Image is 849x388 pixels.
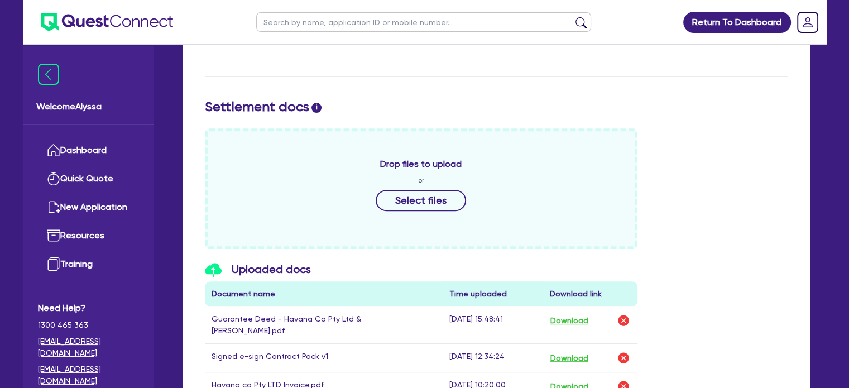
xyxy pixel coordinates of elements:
[41,13,173,31] img: quest-connect-logo-blue
[256,12,591,32] input: Search by name, application ID or mobile number...
[38,222,139,250] a: Resources
[38,301,139,315] span: Need Help?
[443,281,543,306] th: Time uploaded
[380,157,462,171] span: Drop files to upload
[38,336,139,359] a: [EMAIL_ADDRESS][DOMAIN_NAME]
[38,64,59,85] img: icon-menu-close
[38,193,139,222] a: New Application
[443,306,543,344] td: [DATE] 15:48:41
[617,351,630,365] img: delete-icon
[47,200,60,214] img: new-application
[205,262,638,277] h3: Uploaded docs
[543,281,637,306] th: Download link
[549,351,588,365] button: Download
[683,12,791,33] a: Return To Dashboard
[205,306,443,344] td: Guarantee Deed - Havana Co Pty Ltd & [PERSON_NAME].pdf
[38,319,139,331] span: 1300 465 363
[47,257,60,271] img: training
[205,281,443,306] th: Document name
[38,165,139,193] a: Quick Quote
[38,250,139,279] a: Training
[549,313,588,328] button: Download
[38,136,139,165] a: Dashboard
[47,229,60,242] img: resources
[617,314,630,327] img: delete-icon
[205,263,222,277] img: icon-upload
[418,175,424,185] span: or
[443,344,543,372] td: [DATE] 12:34:24
[38,363,139,387] a: [EMAIL_ADDRESS][DOMAIN_NAME]
[376,190,466,211] button: Select files
[311,103,322,113] span: i
[793,8,822,37] a: Dropdown toggle
[47,172,60,185] img: quick-quote
[205,99,788,115] h2: Settlement docs
[36,100,141,113] span: Welcome Alyssa
[205,344,443,372] td: Signed e-sign Contract Pack v1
